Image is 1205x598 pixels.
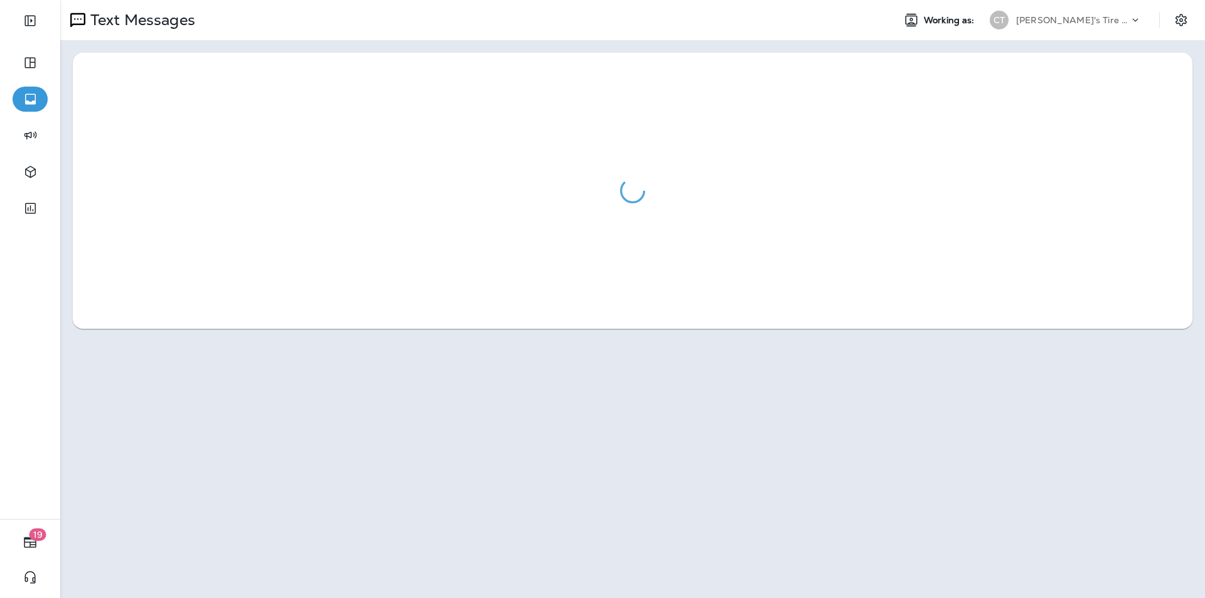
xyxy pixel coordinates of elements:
[13,530,48,555] button: 19
[85,11,195,29] p: Text Messages
[13,8,48,33] button: Expand Sidebar
[990,11,1009,29] div: CT
[924,15,977,26] span: Working as:
[1170,9,1192,31] button: Settings
[29,528,46,541] span: 19
[1016,15,1129,25] p: [PERSON_NAME]'s Tire & Auto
